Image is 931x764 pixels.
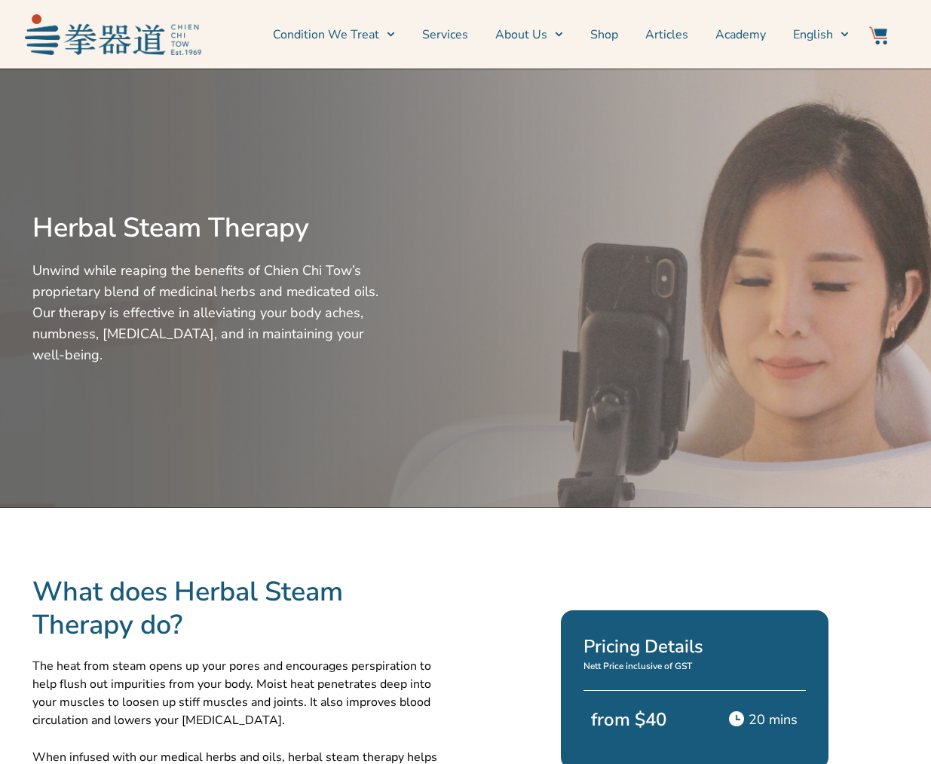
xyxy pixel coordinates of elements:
p: from $40 [591,706,709,733]
h2: Pricing Details [583,633,805,660]
span: English [793,26,833,44]
a: Articles [645,16,688,53]
h2: What does Herbal Steam Therapy do? [32,576,449,642]
a: Shop [590,16,618,53]
a: Switch to English [793,16,849,53]
img: Website Icon-03 [869,26,887,44]
nav: Menu [209,16,850,53]
p: 20 mins [749,709,798,730]
a: Academy [715,16,766,53]
a: Services [422,16,468,53]
a: Condition We Treat [273,16,395,53]
p: Unwind while reaping the benefits of Chien Chi Tow’s proprietary blend of medicinal herbs and med... [32,260,379,365]
p: Nett Price inclusive of GST [583,660,805,672]
img: Time Icon [729,711,744,726]
a: About Us [495,16,563,53]
h2: Herbal Steam Therapy [32,212,379,245]
p: The heat from steam opens up your pores and encourages perspiration to help flush out impurities ... [32,657,449,729]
